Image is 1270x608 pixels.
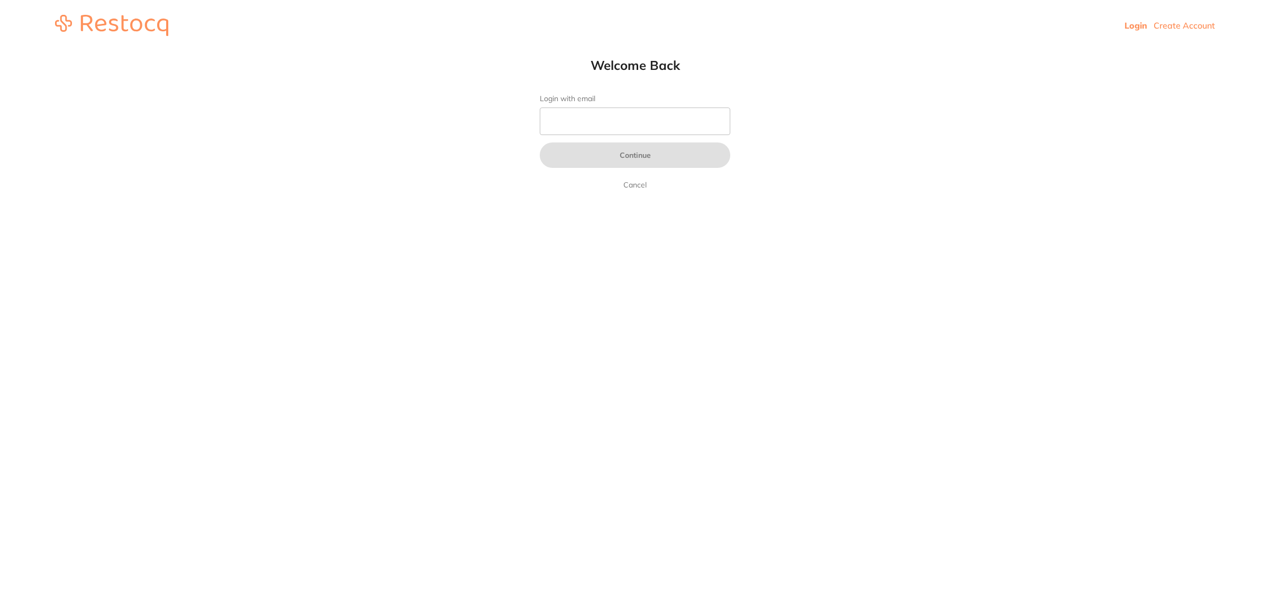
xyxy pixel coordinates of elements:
h1: Welcome Back [519,57,751,73]
label: Login with email [540,94,730,103]
a: Create Account [1154,20,1215,31]
img: restocq_logo.svg [55,15,168,36]
button: Continue [540,142,730,168]
a: Cancel [621,178,649,191]
a: Login [1124,20,1147,31]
